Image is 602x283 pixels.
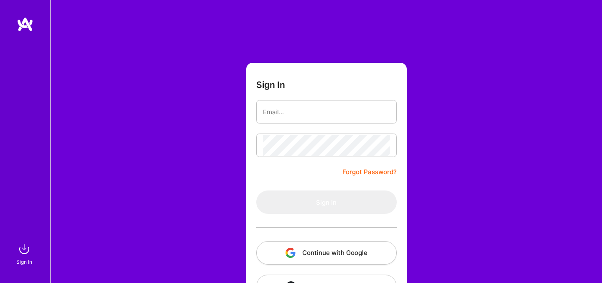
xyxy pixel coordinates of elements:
img: logo [17,17,33,32]
a: Forgot Password? [342,167,397,177]
button: Sign In [256,190,397,214]
a: sign inSign In [18,241,33,266]
img: icon [286,248,296,258]
h3: Sign In [256,80,285,90]
div: Sign In [16,257,32,266]
input: Email... [263,101,390,123]
img: sign in [16,241,33,257]
button: Continue with Google [256,241,397,265]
